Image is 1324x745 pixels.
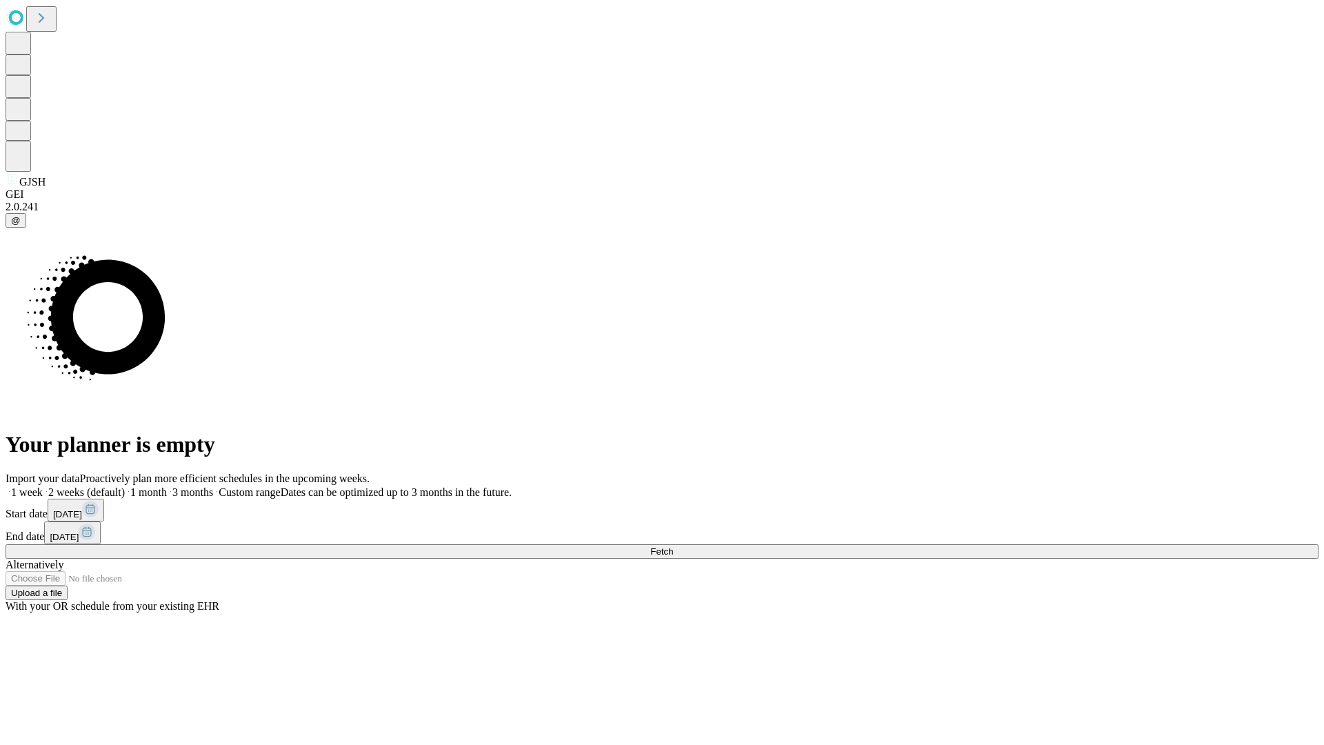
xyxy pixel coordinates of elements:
span: Dates can be optimized up to 3 months in the future. [281,486,512,498]
span: 3 months [172,486,213,498]
div: GEI [6,188,1318,201]
button: [DATE] [44,521,101,544]
button: [DATE] [48,499,104,521]
span: [DATE] [53,509,82,519]
div: End date [6,521,1318,544]
span: @ [11,215,21,226]
button: Fetch [6,544,1318,559]
span: Proactively plan more efficient schedules in the upcoming weeks. [80,473,370,484]
button: @ [6,213,26,228]
span: 1 month [130,486,167,498]
span: Import your data [6,473,80,484]
span: GJSH [19,176,46,188]
span: [DATE] [50,532,79,542]
button: Upload a file [6,586,68,600]
span: Fetch [650,546,673,557]
h1: Your planner is empty [6,432,1318,457]
div: Start date [6,499,1318,521]
div: 2.0.241 [6,201,1318,213]
span: 2 weeks (default) [48,486,125,498]
span: Custom range [219,486,280,498]
span: Alternatively [6,559,63,570]
span: With your OR schedule from your existing EHR [6,600,219,612]
span: 1 week [11,486,43,498]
